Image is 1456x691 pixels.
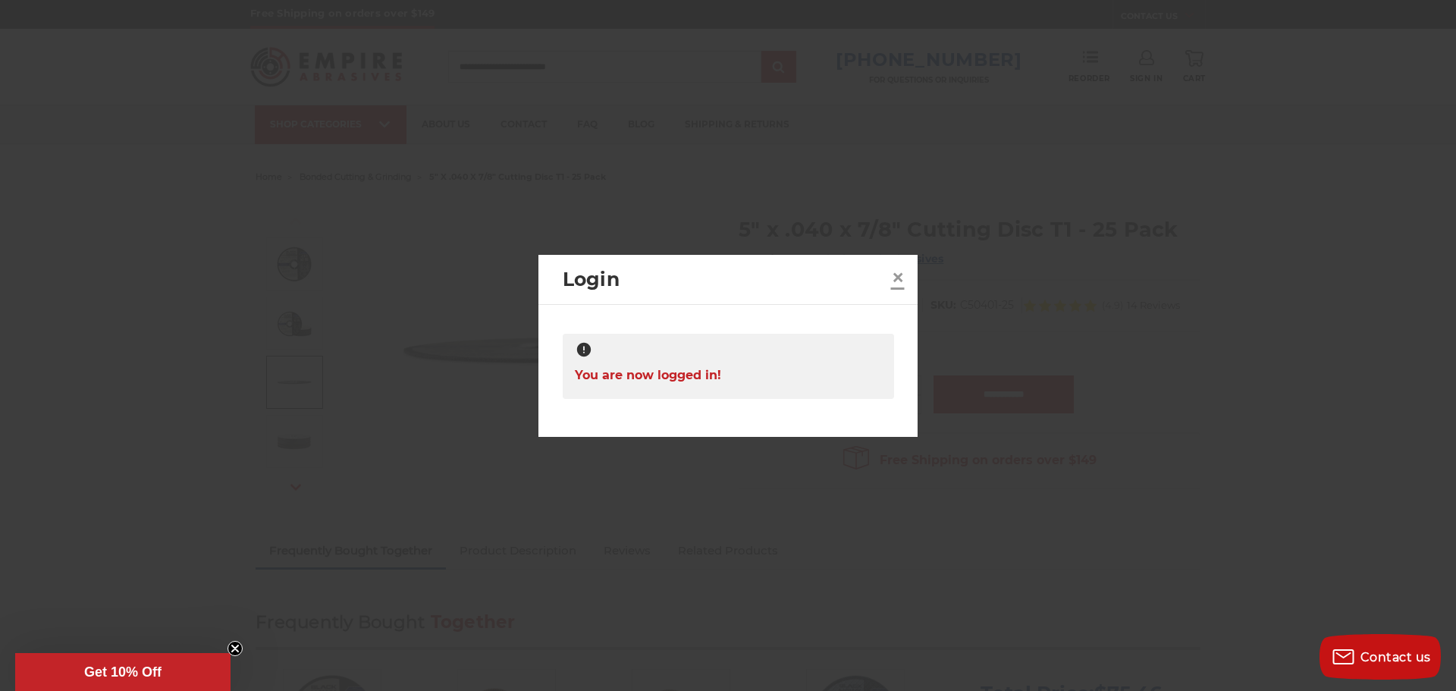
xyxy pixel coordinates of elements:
[575,360,721,390] span: You are now logged in!
[84,664,162,680] span: Get 10% Off
[886,265,910,290] a: Close
[891,262,905,292] span: ×
[563,265,886,294] h2: Login
[1360,650,1431,664] span: Contact us
[227,641,243,656] button: Close teaser
[1319,634,1441,680] button: Contact us
[15,653,231,691] div: Get 10% OffClose teaser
